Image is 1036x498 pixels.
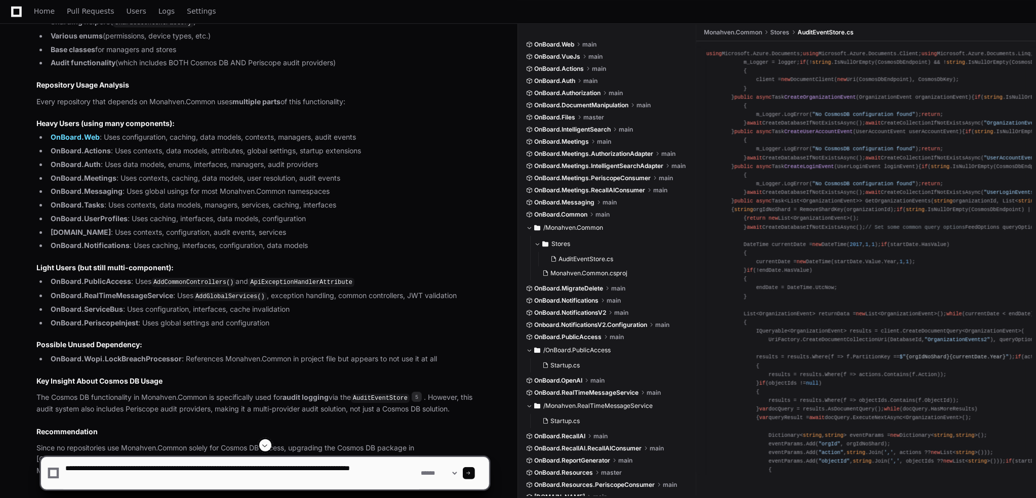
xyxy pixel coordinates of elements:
strong: Audit functionality [51,58,115,67]
span: Pull Requests [67,8,114,14]
span: if [759,380,765,386]
span: OnBoard.Files [534,113,575,121]
strong: OnBoard.UserProfiles [51,214,128,223]
code: AddGlobalServices() [193,292,267,301]
span: main [595,211,610,219]
span: /OnBoard.PublicAccess [543,346,611,354]
li: : References Monahven.Common in project file but appears to not use it at all [48,353,489,365]
span: CreateOrganizationEvent [784,94,856,100]
button: /Monahven.RealTimeMessageService [526,398,689,414]
h3: Possible Unused Dependency: [36,340,489,350]
span: string [946,59,965,65]
span: Settings [187,8,216,14]
span: main [659,174,673,182]
span: main [611,284,625,293]
span: await [865,189,881,195]
span: string [975,129,993,135]
span: OrganizationEvent organizationEvent [859,94,969,100]
span: async [756,163,772,170]
span: 1 [900,259,903,265]
span: await [865,120,881,126]
span: AuditEventStore.cs [559,255,613,263]
span: {currentDate.Year} [949,354,1006,360]
li: : Uses contexts, configuration, audit events, services [48,227,489,238]
li: : Uses configuration, caching, data models, contexts, managers, audit events [48,132,489,143]
strong: OnBoard.PeriscopeInjest [51,318,138,327]
span: Logs [158,8,175,14]
p: The Cosmos DB functionality in Monahven.Common is specifically used for via the . However, this a... [36,392,489,415]
span: using [803,51,819,57]
button: /Monahven.Common [526,220,689,236]
li: : Uses caching, interfaces, data models, configuration [48,213,489,225]
span: return [922,181,940,187]
span: OnBoard.Common [534,211,587,219]
strong: OnBoard.Wopi.LockBreachProcessor [51,354,182,363]
code: AuditEventStore [351,394,410,403]
strong: OnBoard.Messaging [51,187,123,195]
button: Monahven.Common.csproj [538,266,683,280]
span: OnBoard.Authorization [534,89,601,97]
span: OnBoard.IntelligentSearch [534,126,611,134]
span: new [796,259,806,265]
span: OnBoard.OpenAI [534,377,582,385]
span: "OrganizationEvents2" [925,337,990,343]
h2: Recommendation [36,427,489,437]
span: Users [127,8,146,14]
strong: OnBoard.ServiceBus [51,305,123,313]
span: Home [34,8,55,14]
span: return [747,215,766,221]
span: using [706,51,722,57]
strong: OnBoard.Auth [51,160,101,169]
span: new [837,76,846,82]
span: OnBoard.PublicAccess [534,333,602,341]
span: string [934,198,952,204]
li: : Uses global settings and configuration [48,317,489,329]
span: await [747,224,763,230]
span: $" " [900,354,1009,360]
span: main [619,126,633,134]
span: UserAccountEvent userAccountEvent [856,129,959,135]
span: main [636,101,651,109]
li: : Uses contexts, caching, data models, user resolution, audit events [48,173,489,184]
span: /Monahven.RealTimeMessageService [543,402,653,410]
span: Stores [551,240,570,248]
span: "No CosmosDB configuration found" [812,181,915,187]
span: string [734,206,753,213]
span: "No CosmosDB configuration found" [812,111,915,117]
span: OnBoard.MigrateDelete [534,284,603,293]
span: new [781,76,790,82]
span: Task ( ) [734,94,971,100]
span: await [747,120,763,126]
span: main [582,40,596,49]
span: return [922,146,940,152]
a: OnBoard.Web [51,133,100,141]
strong: OnBoard.Notifications [51,241,130,250]
span: await [747,155,763,161]
span: async [756,94,772,100]
span: // Set some common query options [865,224,965,230]
span: await [747,189,763,195]
span: Monahven.Common [704,28,763,36]
span: if [881,241,887,247]
span: main [614,309,628,317]
span: while [946,311,962,317]
span: return [922,111,940,117]
li: : Uses and [48,276,489,288]
span: {orgIdNoShard} [906,354,949,360]
span: await [865,155,881,161]
span: 1 [865,241,868,247]
span: Monahven.Common.csproj [550,269,627,277]
strong: OnBoard.Actions [51,146,111,155]
strong: [DOMAIN_NAME] [51,228,111,236]
span: main [590,377,605,385]
span: UserLoginEvent loginEvent [837,163,915,170]
span: var [759,414,768,421]
li: : Uses contexts, data models, managers, services, caching, interfaces [48,199,489,211]
span: OnBoard.Web [534,40,574,49]
span: public [734,198,753,204]
span: using [922,51,937,57]
strong: OnBoard.Meetings [51,174,116,182]
span: string [906,206,925,213]
span: main [609,89,623,97]
span: OnBoard.Actions [534,65,584,73]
